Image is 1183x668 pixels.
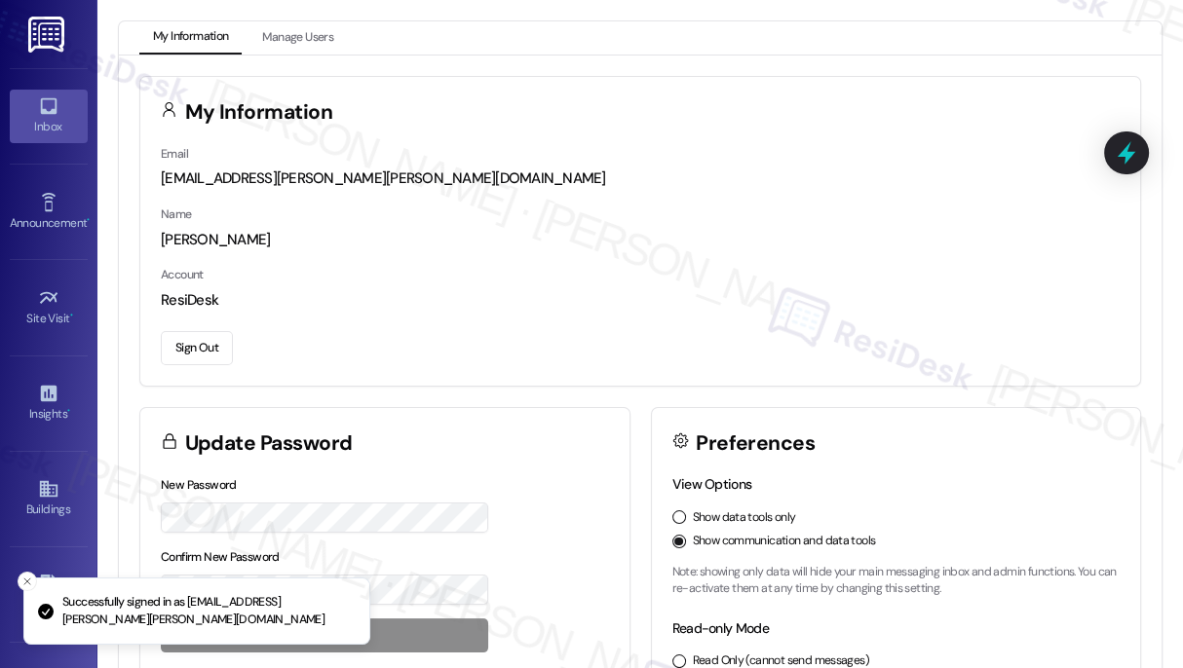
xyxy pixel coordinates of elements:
[18,572,37,591] button: Close toast
[67,404,70,418] span: •
[62,594,354,628] p: Successfully signed in as [EMAIL_ADDRESS][PERSON_NAME][PERSON_NAME][DOMAIN_NAME]
[185,102,333,123] h3: My Information
[10,90,88,142] a: Inbox
[161,267,204,282] label: Account
[248,21,347,55] button: Manage Users
[696,433,815,454] h3: Preferences
[10,377,88,429] a: Insights •
[28,17,68,53] img: ResiDesk Logo
[672,475,752,493] label: View Options
[161,331,233,365] button: Sign Out
[693,533,876,550] label: Show communication and data tools
[161,168,1120,189] div: [EMAIL_ADDRESS][PERSON_NAME][PERSON_NAME][DOMAIN_NAME]
[161,206,192,222] label: Name
[139,21,242,55] button: My Information
[10,472,88,525] a: Buildings
[161,477,237,493] label: New Password
[10,281,88,334] a: Site Visit •
[10,569,88,621] a: Leads
[87,213,90,227] span: •
[161,290,1120,311] div: ResiDesk
[672,564,1121,598] p: Note: showing only data will hide your main messaging inbox and admin functions. You can re-activ...
[70,309,73,322] span: •
[185,433,353,454] h3: Update Password
[161,146,188,162] label: Email
[161,549,280,565] label: Confirm New Password
[672,619,769,637] label: Read-only Mode
[161,230,1120,250] div: [PERSON_NAME]
[693,509,796,527] label: Show data tools only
